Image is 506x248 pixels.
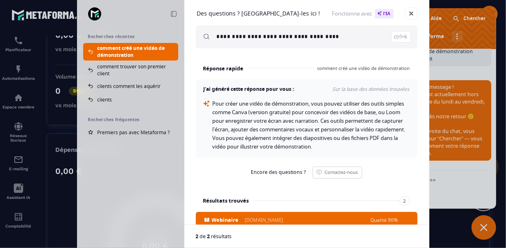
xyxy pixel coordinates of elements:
[251,169,306,176] span: Encore des questions ?
[399,196,410,205] span: 2
[212,216,239,223] span: Webinaire
[196,233,199,240] span: 2
[313,167,362,178] a: Contactez-nous
[98,96,112,103] span: clients
[88,34,173,39] h2: Recherches récentes
[213,100,407,150] span: Pour créer une vidéo de démonstration, vous pouvez utiliser des outils simples comme Canva (versi...
[203,196,249,205] h3: Résultats trouvés
[98,63,173,77] span: comment trouver son premier client
[168,8,179,20] a: Réduire
[371,217,398,223] span: Qualité 90%
[295,86,410,92] span: Sur la base des données trouvées
[197,10,320,17] h1: Des questions ? [GEOGRAPHIC_DATA]-les ici !
[207,233,210,240] span: 2
[332,9,394,18] span: Fonctionne avec
[98,83,161,90] span: clients comment les aquérir
[196,233,414,239] div: de résultats
[98,45,173,59] span: comment créé une vidéo de démonstration
[314,65,410,71] span: comment créé une vidéo de démonstration
[203,64,244,73] h3: Réponse rapide
[88,117,173,122] h2: Recherches fréquentes
[98,129,170,136] span: Premiers pas avec Metaforma ?
[405,7,418,20] a: Fermer
[245,216,284,223] span: [DOMAIN_NAME]
[375,9,394,18] span: l'IA
[203,86,295,92] h4: J'ai généré cette réponse pour vous :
